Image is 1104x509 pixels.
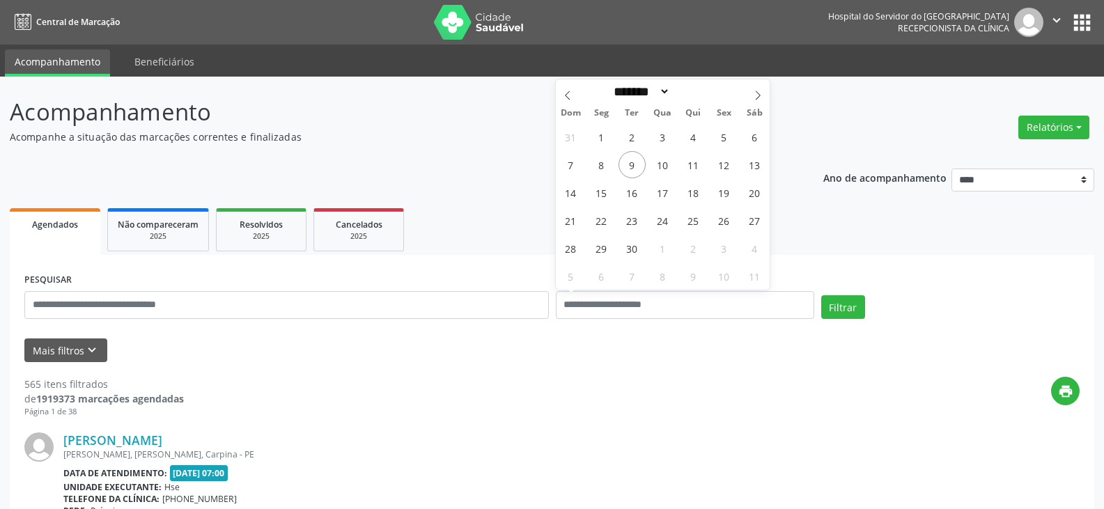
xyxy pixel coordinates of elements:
[24,269,72,291] label: PESQUISAR
[823,169,947,186] p: Ano de acompanhamento
[710,151,738,178] span: Setembro 12, 2025
[63,481,162,493] b: Unidade executante:
[10,10,120,33] a: Central de Marcação
[24,338,107,363] button: Mais filtroskeyboard_arrow_down
[741,179,768,206] span: Setembro 20, 2025
[63,448,871,460] div: [PERSON_NAME], [PERSON_NAME], Carpina - PE
[710,263,738,290] span: Outubro 10, 2025
[828,10,1009,22] div: Hospital do Servidor do [GEOGRAPHIC_DATA]
[619,207,646,234] span: Setembro 23, 2025
[680,207,707,234] span: Setembro 25, 2025
[32,219,78,230] span: Agendados
[1014,8,1043,37] img: img
[680,151,707,178] span: Setembro 11, 2025
[739,109,770,118] span: Sáb
[118,219,199,230] span: Não compareceram
[708,109,739,118] span: Sex
[162,493,237,505] span: [PHONE_NUMBER]
[741,207,768,234] span: Setembro 27, 2025
[609,84,671,99] select: Month
[619,179,646,206] span: Setembro 16, 2025
[557,123,584,150] span: Agosto 31, 2025
[588,263,615,290] span: Outubro 6, 2025
[588,123,615,150] span: Setembro 1, 2025
[649,207,676,234] span: Setembro 24, 2025
[240,219,283,230] span: Resolvidos
[10,130,769,144] p: Acompanhe a situação das marcações correntes e finalizadas
[1051,377,1080,405] button: print
[680,263,707,290] span: Outubro 9, 2025
[63,467,167,479] b: Data de atendimento:
[710,207,738,234] span: Setembro 26, 2025
[680,179,707,206] span: Setembro 18, 2025
[557,179,584,206] span: Setembro 14, 2025
[619,235,646,262] span: Setembro 30, 2025
[557,151,584,178] span: Setembro 7, 2025
[619,151,646,178] span: Setembro 9, 2025
[678,109,708,118] span: Qui
[226,231,296,242] div: 2025
[741,151,768,178] span: Setembro 13, 2025
[670,84,716,99] input: Year
[821,295,865,319] button: Filtrar
[125,49,204,74] a: Beneficiários
[649,123,676,150] span: Setembro 3, 2025
[1043,8,1070,37] button: 
[1018,116,1089,139] button: Relatórios
[557,263,584,290] span: Outubro 5, 2025
[557,235,584,262] span: Setembro 28, 2025
[63,432,162,448] a: [PERSON_NAME]
[680,235,707,262] span: Outubro 2, 2025
[24,406,184,418] div: Página 1 de 38
[170,465,228,481] span: [DATE] 07:00
[24,377,184,391] div: 565 itens filtrados
[649,235,676,262] span: Outubro 1, 2025
[36,392,184,405] strong: 1919373 marcações agendadas
[5,49,110,77] a: Acompanhamento
[680,123,707,150] span: Setembro 4, 2025
[336,219,382,230] span: Cancelados
[84,343,100,358] i: keyboard_arrow_down
[619,123,646,150] span: Setembro 2, 2025
[556,109,586,118] span: Dom
[24,391,184,406] div: de
[710,235,738,262] span: Outubro 3, 2025
[557,207,584,234] span: Setembro 21, 2025
[898,22,1009,34] span: Recepcionista da clínica
[1058,384,1073,399] i: print
[118,231,199,242] div: 2025
[63,493,160,505] b: Telefone da clínica:
[164,481,180,493] span: Hse
[1049,13,1064,28] i: 
[649,151,676,178] span: Setembro 10, 2025
[619,263,646,290] span: Outubro 7, 2025
[741,235,768,262] span: Outubro 4, 2025
[710,123,738,150] span: Setembro 5, 2025
[588,151,615,178] span: Setembro 8, 2025
[24,432,54,462] img: img
[36,16,120,28] span: Central de Marcação
[649,179,676,206] span: Setembro 17, 2025
[1070,10,1094,35] button: apps
[324,231,394,242] div: 2025
[10,95,769,130] p: Acompanhamento
[588,207,615,234] span: Setembro 22, 2025
[741,123,768,150] span: Setembro 6, 2025
[741,263,768,290] span: Outubro 11, 2025
[586,109,616,118] span: Seg
[710,179,738,206] span: Setembro 19, 2025
[588,179,615,206] span: Setembro 15, 2025
[647,109,678,118] span: Qua
[616,109,647,118] span: Ter
[649,263,676,290] span: Outubro 8, 2025
[588,235,615,262] span: Setembro 29, 2025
